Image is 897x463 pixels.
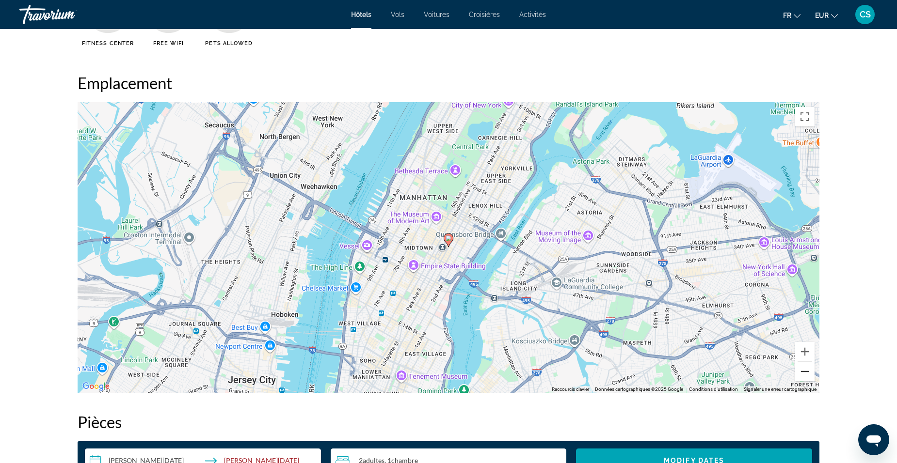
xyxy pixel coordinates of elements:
[860,10,871,19] span: CS
[519,11,546,18] a: Activités
[795,362,815,381] button: Zoom arrière
[205,40,253,46] span: Pets Allowed
[391,11,404,18] a: Vols
[858,424,889,455] iframe: Bouton de lancement de la fenêtre de messagerie
[852,4,878,25] button: User Menu
[783,12,791,19] span: fr
[80,380,112,393] img: Google
[469,11,500,18] a: Croisières
[424,11,449,18] a: Voitures
[78,412,819,432] h2: Pièces
[78,73,819,93] h2: Emplacement
[744,386,817,392] a: Signaler une erreur cartographique
[815,12,829,19] span: EUR
[19,2,116,27] a: Travorium
[595,386,683,392] span: Données cartographiques ©2025 Google
[552,386,589,393] button: Raccourcis clavier
[80,380,112,393] a: Ouvrir cette zone dans Google Maps (dans une nouvelle fenêtre)
[153,40,184,46] span: Free WiFi
[351,11,371,18] a: Hôtels
[795,342,815,361] button: Zoom avant
[689,386,738,392] a: Conditions d'utilisation (s'ouvre dans un nouvel onglet)
[815,8,838,22] button: Change currency
[783,8,801,22] button: Change language
[795,107,815,126] button: Passer en plein écran
[82,40,134,46] span: Fitness Center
